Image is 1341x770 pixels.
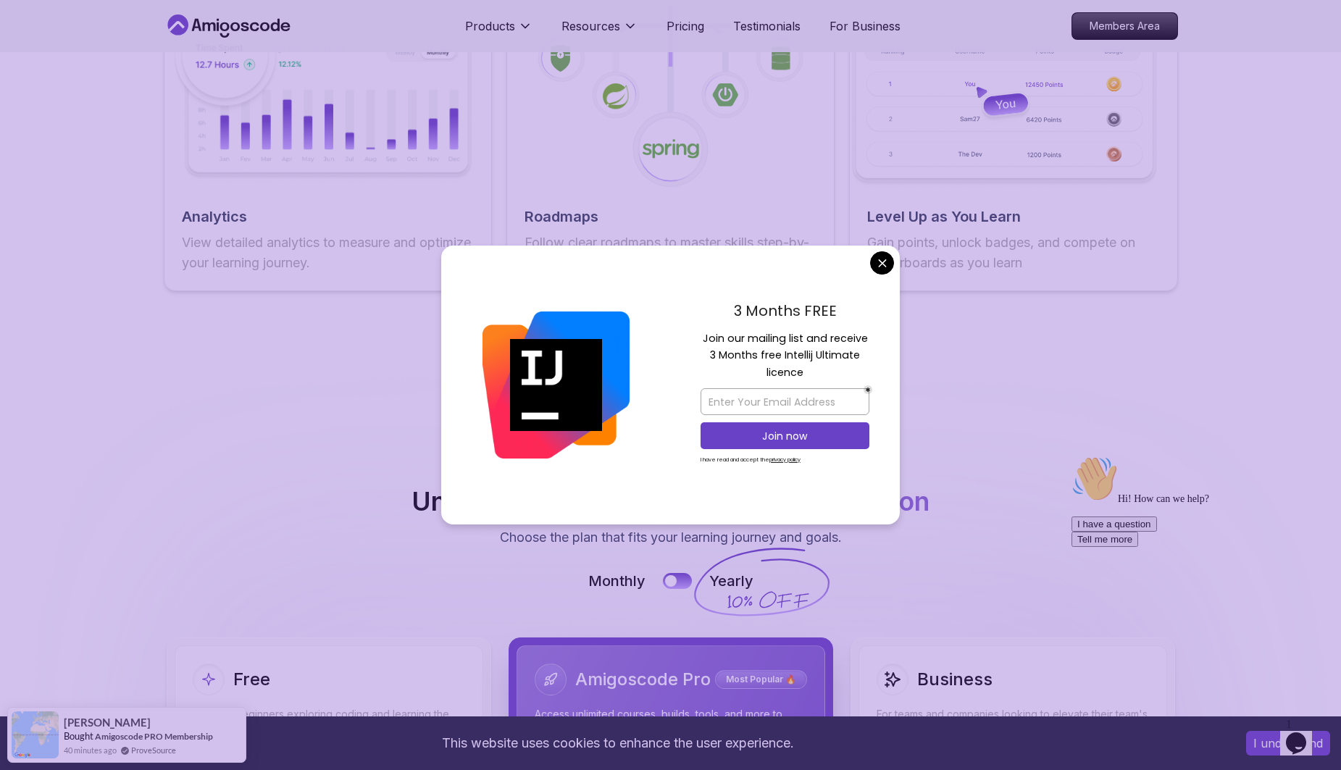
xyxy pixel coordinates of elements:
[6,82,72,97] button: Tell me more
[867,233,1159,273] p: Gain points, unlock badges, and compete on leaderboards as you learn
[182,233,474,273] p: View detailed analytics to measure and optimize your learning journey.
[465,17,532,46] button: Products
[1072,13,1177,39] p: Members Area
[561,17,620,35] p: Resources
[867,206,1159,227] h2: Level Up as You Learn
[131,744,176,756] a: ProveSource
[1066,450,1327,705] iframe: chat widget
[575,668,711,691] h2: Amigoscode Pro
[6,67,91,82] button: I have a question
[6,6,267,97] div: 👋Hi! How can we help?I have a questionTell me more
[500,527,842,548] p: Choose the plan that fits your learning journey and goals.
[193,707,465,736] p: Ideal for beginners exploring coding and learning the basics for free.
[830,17,901,35] a: For Business
[877,707,1149,736] p: For teams and companies looking to elevate their team's skills with unlimited courses, builds, an...
[95,731,213,742] a: Amigoscode PRO Membership
[525,206,816,227] h2: Roadmaps
[6,43,143,54] span: Hi! How can we help?
[6,6,52,52] img: :wave:
[64,730,93,742] span: Bought
[1280,712,1327,756] iframe: chat widget
[917,668,993,691] h2: Business
[182,206,474,227] h2: Analytics
[535,707,807,736] p: Access unlimited courses, builds, tools, and more to advance your coding skills.
[1071,12,1178,40] a: Members Area
[64,716,151,729] span: [PERSON_NAME]
[717,672,805,687] p: Most Popular 🔥
[667,17,704,35] a: Pricing
[233,668,270,691] h2: Free
[12,711,59,758] img: provesource social proof notification image
[412,487,929,516] h2: Unlimited Learning with
[64,744,117,756] span: 40 minutes ago
[561,17,638,46] button: Resources
[465,17,515,35] p: Products
[1246,731,1330,756] button: Accept cookies
[733,17,801,35] a: Testimonials
[588,571,646,591] p: Monthly
[11,727,1224,759] div: This website uses cookies to enhance the user experience.
[525,233,816,273] p: Follow clear roadmaps to master skills step-by-step and stay on track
